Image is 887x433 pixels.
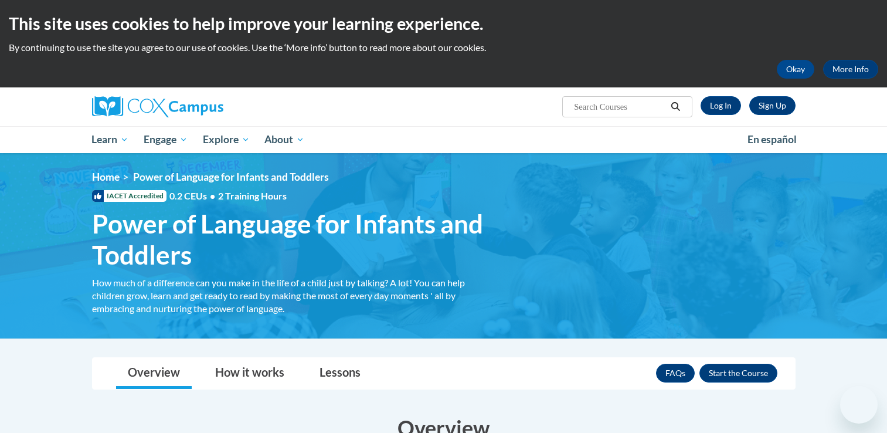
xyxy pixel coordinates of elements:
[116,358,192,389] a: Overview
[74,126,813,153] div: Main menu
[144,133,188,147] span: Engage
[91,133,128,147] span: Learn
[9,41,878,54] p: By continuing to use the site you agree to our use of cookies. Use the ‘More info’ button to read...
[92,96,315,117] a: Cox Campus
[701,96,741,115] a: Log In
[92,171,120,183] a: Home
[777,60,814,79] button: Okay
[84,126,137,153] a: Learn
[210,190,215,201] span: •
[656,364,695,383] a: FAQs
[218,190,287,201] span: 2 Training Hours
[264,133,304,147] span: About
[203,358,296,389] a: How it works
[308,358,372,389] a: Lessons
[136,126,195,153] a: Engage
[747,133,797,146] span: En español
[573,100,667,114] input: Search Courses
[667,100,684,114] button: Search
[9,12,878,35] h2: This site uses cookies to help improve your learning experience.
[257,126,312,153] a: About
[92,190,166,202] span: IACET Accredited
[195,126,257,153] a: Explore
[92,276,497,315] div: How much of a difference can you make in the life of a child just by talking? A lot! You can help...
[740,127,804,152] a: En español
[133,171,329,183] span: Power of Language for Infants and Toddlers
[92,96,223,117] img: Cox Campus
[823,60,878,79] a: More Info
[169,190,287,202] span: 0.2 CEUs
[203,133,250,147] span: Explore
[699,364,777,383] button: Enroll
[749,96,796,115] a: Register
[840,386,878,424] iframe: Button to launch messaging window
[92,208,497,270] span: Power of Language for Infants and Toddlers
